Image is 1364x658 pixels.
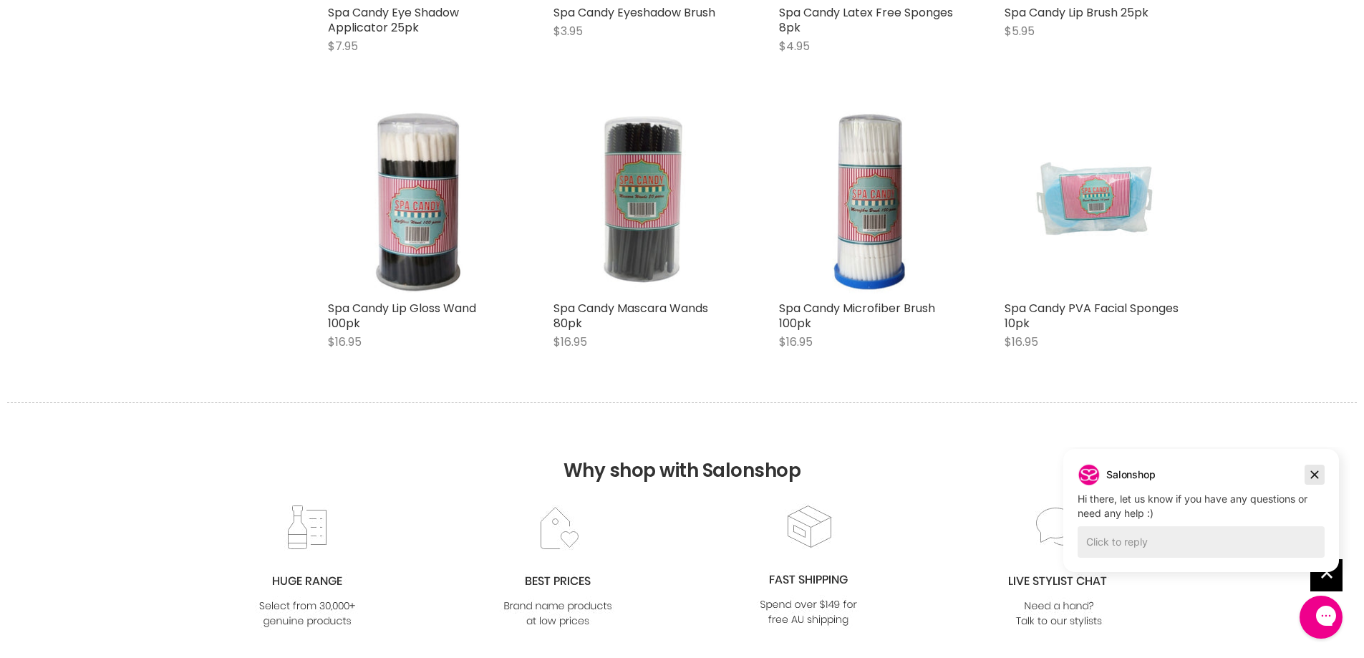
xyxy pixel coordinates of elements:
[1035,111,1156,294] img: Spa Candy PVA Facial Sponges 10pk
[1005,23,1035,39] span: $5.95
[1001,505,1117,630] img: chat_c0a1c8f7-3133-4fc6-855f-7264552747f6.jpg
[779,334,813,350] span: $16.95
[779,111,962,294] a: Spa Candy Microfiber Brush 100pk
[553,4,715,21] a: Spa Candy Eyeshadow Brush
[553,300,708,332] a: Spa Candy Mascara Wands 80pk
[553,334,587,350] span: $16.95
[1053,447,1350,594] iframe: Gorgias live chat campaigns
[750,503,866,629] img: fast.jpg
[328,4,459,36] a: Spa Candy Eye Shadow Applicator 25pk
[779,300,935,332] a: Spa Candy Microfiber Brush 100pk
[1005,334,1038,350] span: $16.95
[1005,111,1187,294] a: Spa Candy PVA Facial Sponges 10pk
[328,334,362,350] span: $16.95
[779,38,810,54] span: $4.95
[809,111,930,294] img: Spa Candy Microfiber Brush 100pk
[358,111,480,294] img: Spa Candy Lip Gloss Wand 100pk
[328,111,511,294] a: Spa Candy Lip Gloss Wand 100pk
[1005,4,1148,21] a: Spa Candy Lip Brush 25pk
[500,505,616,630] img: prices.jpg
[553,23,583,39] span: $3.95
[779,4,953,36] a: Spa Candy Latex Free Sponges 8pk
[1005,300,1179,332] a: Spa Candy PVA Facial Sponges 10pk
[328,38,358,54] span: $7.95
[553,111,736,294] a: Spa Candy Mascara Wands 80pk
[1292,591,1350,644] iframe: Gorgias live chat messenger
[584,111,705,294] img: Spa Candy Mascara Wands 80pk
[328,300,476,332] a: Spa Candy Lip Gloss Wand 100pk
[249,505,365,630] img: range2_8cf790d4-220e-469f-917d-a18fed3854b6.jpg
[7,402,1357,503] h2: Why shop with Salonshop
